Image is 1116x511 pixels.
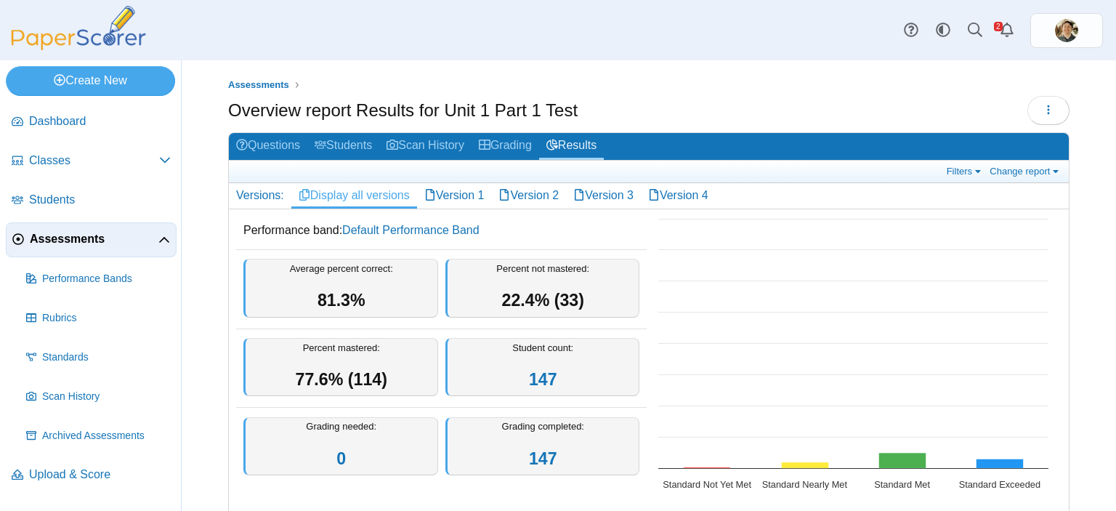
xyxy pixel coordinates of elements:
span: 77.6% (114) [296,370,387,389]
svg: Interactive chart [651,212,1056,502]
a: Alerts [991,15,1023,47]
path: Standard Nearly Met, 28. Overall Assessment Performance. [782,462,829,468]
div: Percent not mastered: [445,259,640,318]
span: Michael Wright [1055,19,1078,42]
a: Default Performance Band [342,224,480,236]
path: Standard Exceeded, 43. Overall Assessment Performance. [976,459,1024,468]
a: Performance Bands [20,262,177,297]
a: Dashboard [6,105,177,140]
a: Version 2 [491,183,566,208]
a: Assessments [6,222,177,257]
a: 147 [529,449,557,468]
text: Standard Met [874,479,930,490]
a: Version 3 [566,183,641,208]
span: Standards [42,350,171,365]
a: Archived Assessments [20,419,177,454]
a: Scan History [20,379,177,414]
text: Standard Exceeded [959,479,1040,490]
div: Versions: [229,183,291,208]
span: Assessments [228,79,289,90]
span: Upload & Score [29,467,171,483]
span: Students [29,192,171,208]
text: Standard Nearly Met [762,479,848,490]
a: Standards [20,340,177,375]
h1: Overview report Results for Unit 1 Part 1 Test [228,98,578,123]
span: Dashboard [29,113,171,129]
span: Assessments [30,231,158,247]
a: 0 [336,449,346,468]
a: Students [307,133,379,160]
span: 81.3% [318,291,365,310]
a: Upload & Score [6,458,177,493]
path: Standard Met, 71. Overall Assessment Performance. [879,453,926,468]
a: 147 [529,370,557,389]
span: 22.4% (33) [502,291,584,310]
img: PaperScorer [6,6,151,50]
a: Version 1 [417,183,492,208]
div: Average percent correct: [243,259,438,318]
a: Display all versions [291,183,417,208]
dd: Performance band: [236,212,647,249]
a: Assessments [225,76,293,94]
div: Student count: [445,338,640,397]
div: Grading completed: [445,417,640,476]
img: ps.sHInGLeV98SUTXet [1055,19,1078,42]
div: Chart. Highcharts interactive chart. [651,212,1062,502]
text: Standard Not Yet Met [663,479,751,490]
span: Performance Bands [42,272,171,286]
span: Rubrics [42,311,171,326]
a: ps.sHInGLeV98SUTXet [1030,13,1103,48]
a: Students [6,183,177,218]
span: Scan History [42,390,171,404]
span: Archived Assessments [42,429,171,443]
a: Version 4 [641,183,716,208]
div: Percent mastered: [243,338,438,397]
span: Classes [29,153,159,169]
a: Grading [472,133,539,160]
a: Change report [986,165,1065,177]
a: Results [539,133,604,160]
path: Standard Not Yet Met, 5. Overall Assessment Performance. [684,467,731,469]
a: Scan History [379,133,472,160]
div: Grading needed: [243,417,438,476]
a: Rubrics [20,301,177,336]
a: Classes [6,144,177,179]
a: Filters [943,165,987,177]
a: PaperScorer [6,40,151,52]
a: Questions [229,133,307,160]
a: Create New [6,66,175,95]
